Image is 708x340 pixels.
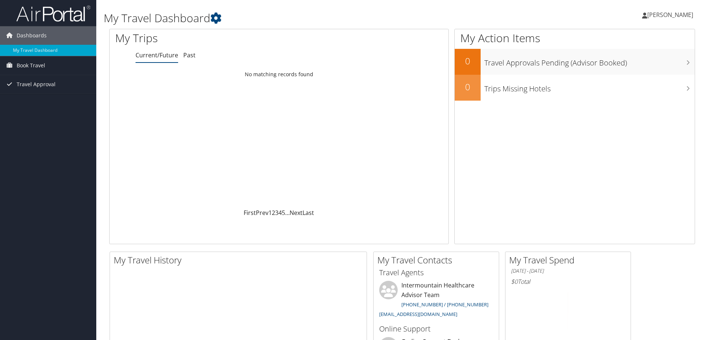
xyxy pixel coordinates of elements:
[484,80,695,94] h3: Trips Missing Hotels
[511,267,625,275] h6: [DATE] - [DATE]
[282,209,285,217] a: 5
[136,51,178,59] a: Current/Future
[16,5,90,22] img: airportal-logo.png
[17,56,45,75] span: Book Travel
[455,81,481,93] h2: 0
[104,10,502,26] h1: My Travel Dashboard
[256,209,268,217] a: Prev
[285,209,290,217] span: …
[110,68,448,81] td: No matching records found
[455,30,695,46] h1: My Action Items
[17,26,47,45] span: Dashboards
[484,54,695,68] h3: Travel Approvals Pending (Advisor Booked)
[290,209,303,217] a: Next
[455,49,695,75] a: 0Travel Approvals Pending (Advisor Booked)
[379,311,457,317] a: [EMAIL_ADDRESS][DOMAIN_NAME]
[647,11,693,19] span: [PERSON_NAME]
[183,51,196,59] a: Past
[114,254,367,266] h2: My Travel History
[511,277,518,286] span: $0
[379,267,493,278] h3: Travel Agents
[244,209,256,217] a: First
[17,75,56,94] span: Travel Approval
[268,209,272,217] a: 1
[275,209,278,217] a: 3
[511,277,625,286] h6: Total
[509,254,631,266] h2: My Travel Spend
[377,254,499,266] h2: My Travel Contacts
[379,324,493,334] h3: Online Support
[375,281,497,320] li: Intermountain Healthcare Advisor Team
[272,209,275,217] a: 2
[455,55,481,67] h2: 0
[303,209,314,217] a: Last
[115,30,302,46] h1: My Trips
[642,4,701,26] a: [PERSON_NAME]
[278,209,282,217] a: 4
[455,75,695,101] a: 0Trips Missing Hotels
[401,301,488,308] a: [PHONE_NUMBER] / [PHONE_NUMBER]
